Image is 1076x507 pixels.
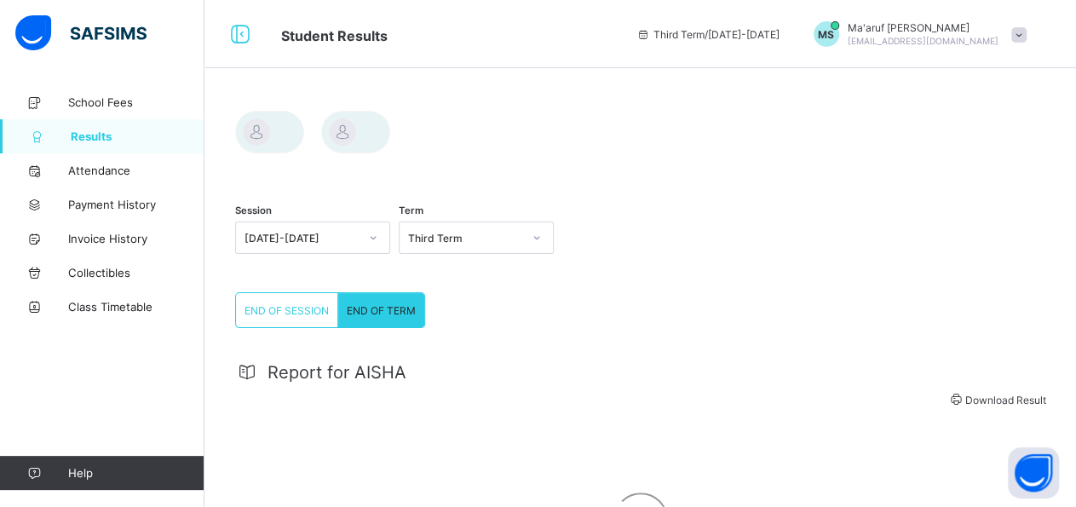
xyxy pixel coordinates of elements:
[245,304,329,317] span: END OF SESSION
[281,27,388,44] span: Student Results
[68,266,204,279] span: Collectibles
[848,36,998,46] span: [EMAIL_ADDRESS][DOMAIN_NAME]
[68,198,204,211] span: Payment History
[347,304,416,317] span: END OF TERM
[235,205,272,216] span: Session
[408,232,522,245] div: Third Term
[68,164,204,177] span: Attendance
[268,362,406,383] span: Report for AISHA
[818,28,834,41] span: MS
[245,232,359,245] div: [DATE]-[DATE]
[68,300,204,314] span: Class Timetable
[71,130,204,143] span: Results
[68,232,204,245] span: Invoice History
[797,21,1035,47] div: Ma'aruf Shehu-Minjibir
[636,28,780,41] span: session/term information
[68,95,204,109] span: School Fees
[15,15,147,51] img: safsims
[399,205,423,216] span: Term
[965,394,1046,406] span: Download Result
[1008,447,1059,498] button: Open asap
[68,466,204,480] span: Help
[848,21,998,34] span: Ma'aruf [PERSON_NAME]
